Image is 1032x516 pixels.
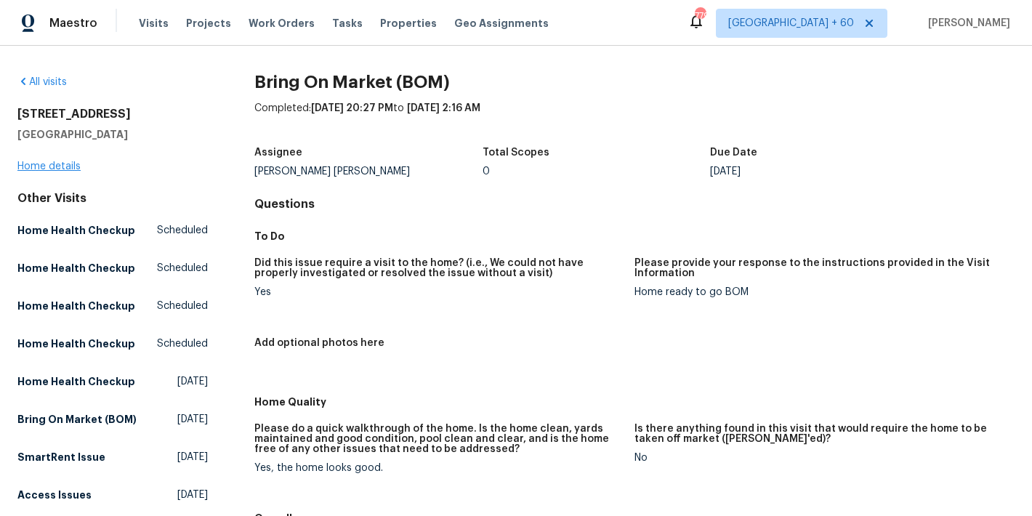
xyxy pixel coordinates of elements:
a: Bring On Market (BOM)[DATE] [17,406,208,432]
span: Scheduled [157,336,208,351]
div: 779 [695,9,705,23]
span: Geo Assignments [454,16,549,31]
a: Home Health CheckupScheduled [17,293,208,319]
a: Access Issues[DATE] [17,482,208,508]
span: [DATE] 20:27 PM [311,103,393,113]
h2: [STREET_ADDRESS] [17,107,208,121]
h5: Did this issue require a visit to the home? (i.e., We could not have properly investigated or res... [254,258,623,278]
h5: Due Date [710,148,757,158]
span: Work Orders [249,16,315,31]
h5: Please do a quick walkthrough of the home. Is the home clean, yards maintained and good condition... [254,424,623,454]
h5: Home Quality [254,395,1015,409]
div: [PERSON_NAME] [PERSON_NAME] [254,166,483,177]
h5: Total Scopes [483,148,549,158]
a: Home Health Checkup[DATE] [17,368,208,395]
div: Yes, the home looks good. [254,463,623,473]
span: Projects [186,16,231,31]
h4: Questions [254,197,1015,211]
h5: To Do [254,229,1015,243]
span: [PERSON_NAME] [922,16,1010,31]
span: [GEOGRAPHIC_DATA] + 60 [728,16,854,31]
span: Scheduled [157,299,208,313]
div: Yes [254,287,623,297]
h5: [GEOGRAPHIC_DATA] [17,127,208,142]
a: Home Health CheckupScheduled [17,255,208,281]
div: No [634,453,1003,463]
h5: SmartRent Issue [17,450,105,464]
span: Maestro [49,16,97,31]
a: Home Health CheckupScheduled [17,331,208,357]
span: Properties [380,16,437,31]
div: 0 [483,166,711,177]
h2: Bring On Market (BOM) [254,75,1015,89]
div: Completed: to [254,101,1015,139]
a: All visits [17,77,67,87]
span: [DATE] [177,488,208,502]
span: Visits [139,16,169,31]
span: Scheduled [157,261,208,275]
h5: Home Health Checkup [17,299,135,313]
h5: Is there anything found in this visit that would require the home to be taken off market ([PERSON... [634,424,1003,444]
span: [DATE] 2:16 AM [407,103,480,113]
a: Home Health CheckupScheduled [17,217,208,243]
h5: Home Health Checkup [17,336,135,351]
a: Home details [17,161,81,172]
span: [DATE] [177,450,208,464]
h5: Bring On Market (BOM) [17,412,137,427]
h5: Please provide your response to the instructions provided in the Visit Information [634,258,1003,278]
h5: Access Issues [17,488,92,502]
h5: Home Health Checkup [17,374,135,389]
div: [DATE] [710,166,938,177]
h5: Home Health Checkup [17,223,135,238]
span: Scheduled [157,223,208,238]
h5: Add optional photos here [254,338,384,348]
a: SmartRent Issue[DATE] [17,444,208,470]
span: [DATE] [177,412,208,427]
div: Other Visits [17,191,208,206]
h5: Home Health Checkup [17,261,135,275]
h5: Assignee [254,148,302,158]
span: [DATE] [177,374,208,389]
span: Tasks [332,18,363,28]
div: Home ready to go BOM [634,287,1003,297]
